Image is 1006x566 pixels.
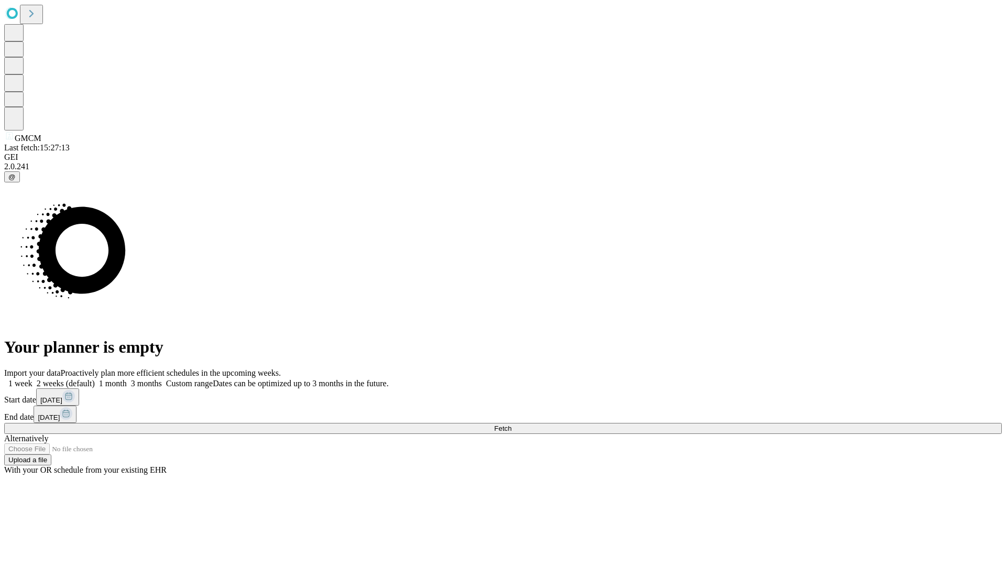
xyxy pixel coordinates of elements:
[36,388,79,406] button: [DATE]
[4,368,61,377] span: Import your data
[4,143,70,152] span: Last fetch: 15:27:13
[15,134,41,143] span: GMCM
[4,171,20,182] button: @
[166,379,213,388] span: Custom range
[4,153,1002,162] div: GEI
[99,379,127,388] span: 1 month
[61,368,281,377] span: Proactively plan more efficient schedules in the upcoming weeks.
[8,173,16,181] span: @
[213,379,388,388] span: Dates can be optimized up to 3 months in the future.
[4,338,1002,357] h1: Your planner is empty
[4,388,1002,406] div: Start date
[40,396,62,404] span: [DATE]
[494,424,511,432] span: Fetch
[4,454,51,465] button: Upload a file
[4,423,1002,434] button: Fetch
[38,413,60,421] span: [DATE]
[4,465,167,474] span: With your OR schedule from your existing EHR
[37,379,95,388] span: 2 weeks (default)
[4,406,1002,423] div: End date
[8,379,32,388] span: 1 week
[4,434,48,443] span: Alternatively
[34,406,76,423] button: [DATE]
[131,379,162,388] span: 3 months
[4,162,1002,171] div: 2.0.241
